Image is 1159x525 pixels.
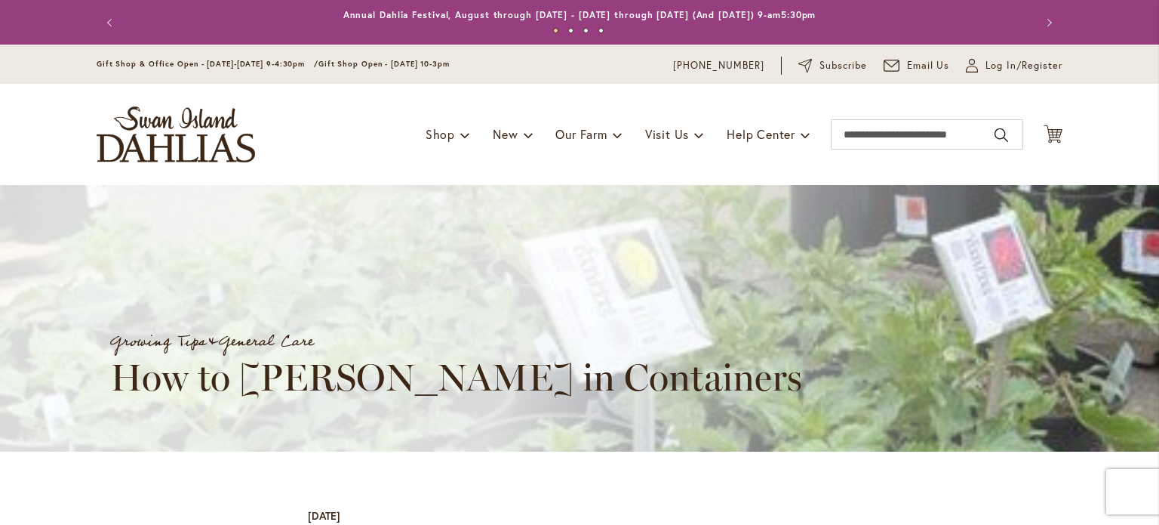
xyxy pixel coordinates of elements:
a: Email Us [884,58,950,73]
a: store logo [97,107,255,162]
button: 3 of 4 [583,28,589,33]
div: & [110,329,1076,356]
h1: How to [PERSON_NAME] in Containers [110,356,835,400]
span: Log In/Register [985,58,1062,73]
a: Subscribe [798,58,867,73]
button: 4 of 4 [598,28,604,33]
a: Growing Tips [110,327,206,356]
button: Previous [97,8,127,38]
div: [DATE] [308,508,340,523]
a: General Care [219,327,313,356]
span: Gift Shop & Office Open - [DATE]-[DATE] 9-4:30pm / [97,59,318,69]
span: Visit Us [645,126,689,142]
span: Help Center [727,126,795,142]
button: Next [1032,8,1062,38]
span: Email Us [907,58,950,73]
button: 2 of 4 [568,28,573,33]
span: Gift Shop Open - [DATE] 10-3pm [318,59,450,69]
a: [PHONE_NUMBER] [673,58,764,73]
a: Log In/Register [966,58,1062,73]
span: New [493,126,518,142]
span: Shop [426,126,455,142]
span: Subscribe [819,58,867,73]
span: Our Farm [555,126,607,142]
button: 1 of 4 [553,28,558,33]
a: Annual Dahlia Festival, August through [DATE] - [DATE] through [DATE] (And [DATE]) 9-am5:30pm [343,9,816,20]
